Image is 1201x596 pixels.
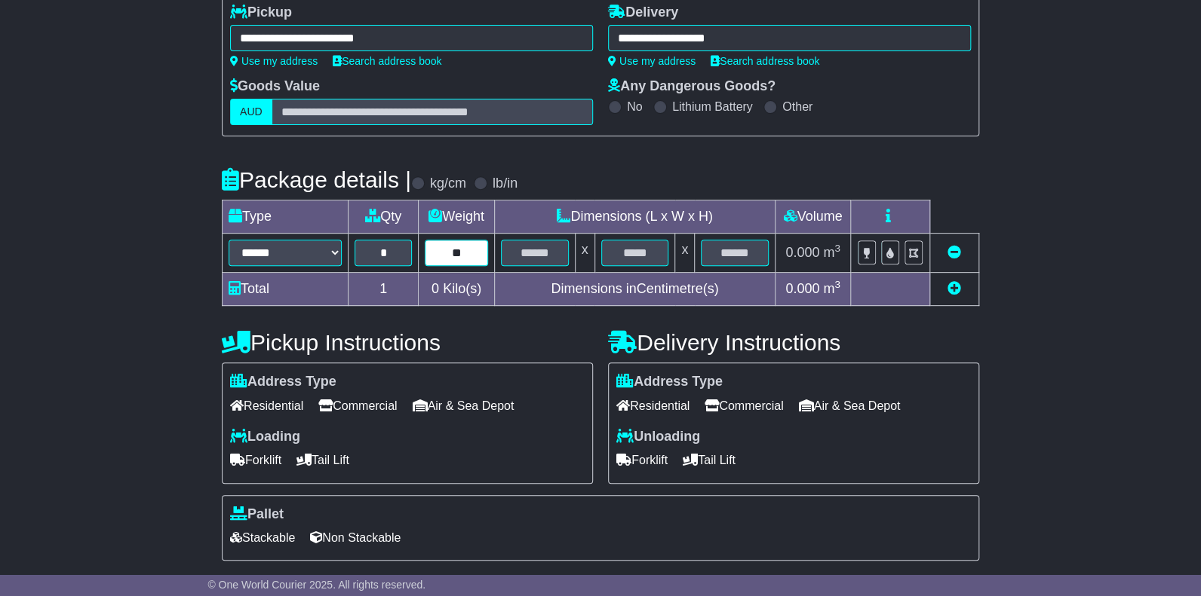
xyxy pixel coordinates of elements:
[627,99,642,114] label: No
[948,245,961,260] a: Remove this item
[616,374,723,390] label: Address Type
[823,245,840,260] span: m
[223,200,349,234] td: Type
[834,279,840,290] sup: 3
[430,176,466,192] label: kg/cm
[230,394,303,417] span: Residential
[608,330,979,355] h4: Delivery Instructions
[494,273,775,306] td: Dimensions in Centimetre(s)
[419,273,495,306] td: Kilo(s)
[222,330,593,355] h4: Pickup Instructions
[207,579,425,591] span: © One World Courier 2025. All rights reserved.
[432,281,439,296] span: 0
[230,5,292,21] label: Pickup
[230,429,300,445] label: Loading
[413,394,514,417] span: Air & Sea Depot
[230,448,281,472] span: Forklift
[834,243,840,254] sup: 3
[799,394,901,417] span: Air & Sea Depot
[493,176,518,192] label: lb/in
[785,281,819,296] span: 0.000
[608,78,776,95] label: Any Dangerous Goods?
[349,273,419,306] td: 1
[318,394,397,417] span: Commercial
[608,5,678,21] label: Delivery
[616,429,700,445] label: Unloading
[823,281,840,296] span: m
[223,273,349,306] td: Total
[333,55,441,67] a: Search address book
[672,99,753,114] label: Lithium Battery
[705,394,783,417] span: Commercial
[683,448,736,472] span: Tail Lift
[222,167,411,192] h4: Package details |
[608,55,696,67] a: Use my address
[349,200,419,234] td: Qty
[616,394,690,417] span: Residential
[494,200,775,234] td: Dimensions (L x W x H)
[230,506,284,523] label: Pallet
[310,526,401,549] span: Non Stackable
[296,448,349,472] span: Tail Lift
[675,234,695,273] td: x
[230,374,336,390] label: Address Type
[616,448,668,472] span: Forklift
[230,78,320,95] label: Goods Value
[230,99,272,125] label: AUD
[230,55,318,67] a: Use my address
[775,200,850,234] td: Volume
[782,99,812,114] label: Other
[230,526,295,549] span: Stackable
[711,55,819,67] a: Search address book
[948,281,961,296] a: Add new item
[785,245,819,260] span: 0.000
[419,200,495,234] td: Weight
[575,234,594,273] td: x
